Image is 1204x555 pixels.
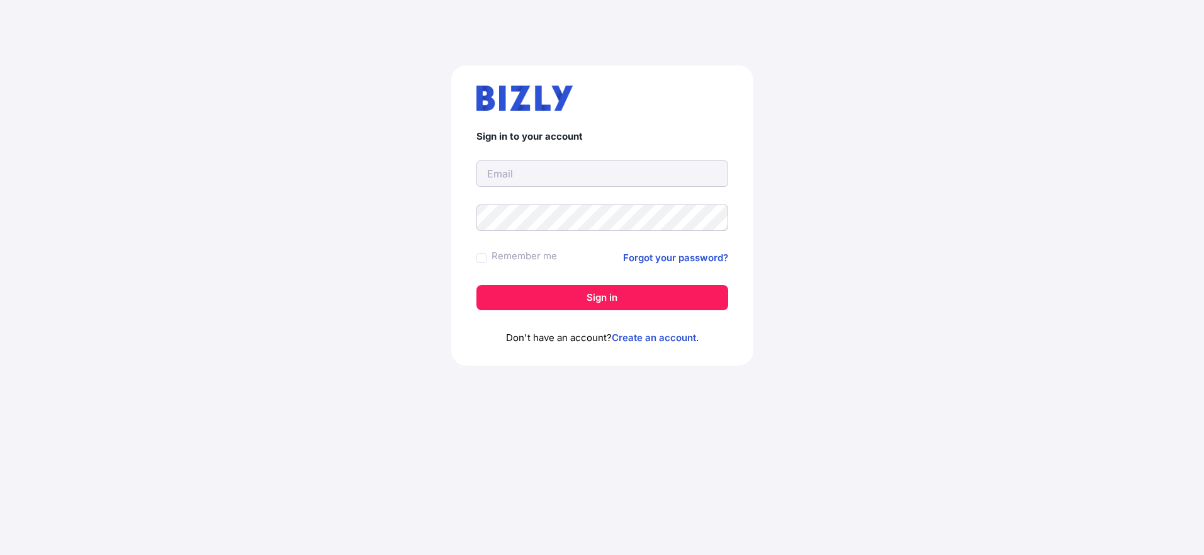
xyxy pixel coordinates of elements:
img: bizly_logo.svg [476,86,573,111]
button: Sign in [476,285,728,310]
h4: Sign in to your account [476,131,728,143]
p: Don't have an account? . [476,330,728,345]
a: Create an account [612,332,696,344]
a: Forgot your password? [623,250,728,266]
label: Remember me [492,249,557,264]
input: Email [476,160,728,187]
